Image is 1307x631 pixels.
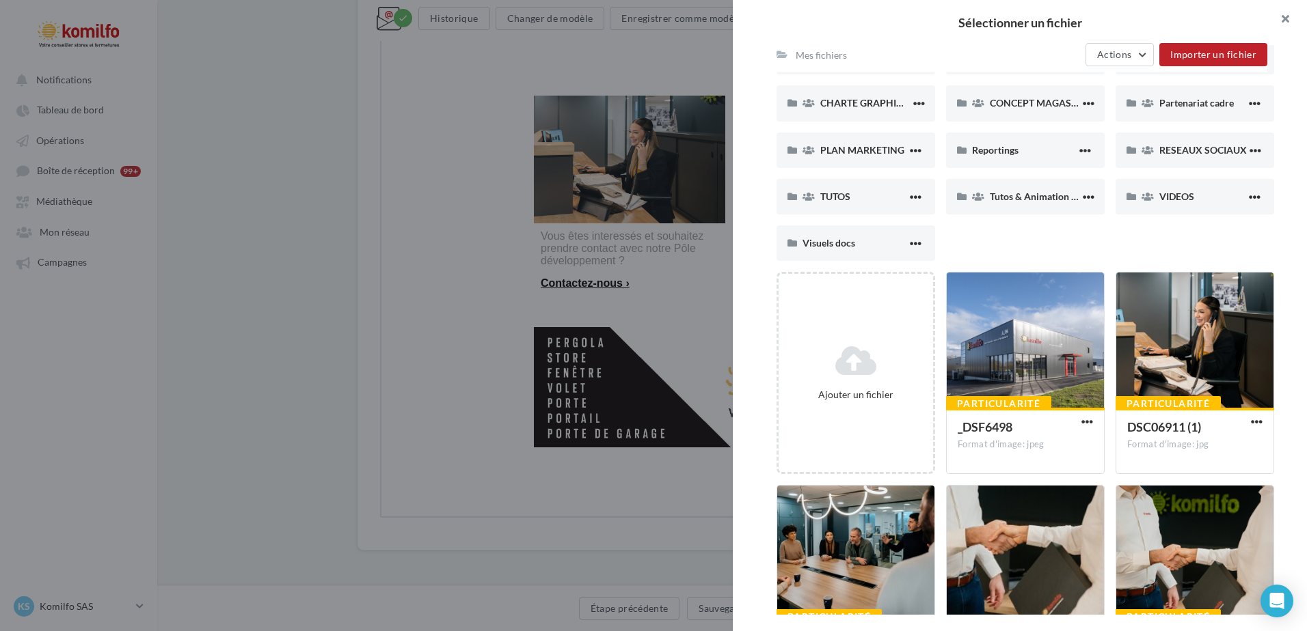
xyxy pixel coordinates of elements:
[820,144,904,156] span: PLAN MARKETING
[1170,48,1256,60] span: Importer un fichier
[215,417,251,427] strong: Komilfo
[358,565,497,587] strong: 100 magasins indépendants
[1159,191,1194,202] span: VIDEOS
[958,419,1012,434] span: _DSF6498
[796,48,847,61] div: Mes fichiers
[403,10,440,20] a: Cliquez-ici
[803,237,855,249] span: Visuels docs
[1116,396,1221,411] div: Particularité
[295,417,359,427] strong: indépendance
[153,544,258,555] span: Services différenciants
[1159,43,1267,66] button: Importer un fichier
[261,11,403,20] span: L'email ne s'affiche pas correctement ?
[358,474,543,529] span: Marketing, achats, communication, animation réseau — tout est mis en œuvre pour que vous puissiez...
[164,576,243,587] strong: [DOMAIN_NAME]
[820,97,916,109] span: CHARTE GRAPHIQUE
[946,396,1051,411] div: Particularité
[784,389,928,402] div: Ajouter un fichier
[156,417,545,438] span: Depuis 2002, valorise l’ de ses adhérents tout en leur offrant la puissance collective d’un résea...
[358,565,537,620] span: Rejoignez plus de répartis sur tout le territoire, pour bénéficier d'économie d'échelle, d'un mei...
[1116,609,1221,624] div: Particularité
[156,346,436,363] strong: Boostez votre croissance avec Komilfo
[1097,48,1131,60] span: Actions
[1159,144,1247,156] span: RESEAUX SOCIAUX
[403,11,440,20] u: Cliquez-ici
[1159,97,1234,109] span: Partenariat cadre
[358,544,431,555] span: Force collective
[153,565,317,609] span: En tant qu’adhérent, vous profiterez de le service de dépannage multi-marques de stores et fermet...
[1127,419,1201,434] span: DSC06911 (1)
[156,374,545,406] span: Vous êtes artisan dans le domaine des menuiseries, stores, fermetures ou pergolas ? Vous cherchez...
[1127,438,1263,451] div: Format d'image: jpg
[972,144,1019,156] span: Reportings
[958,438,1093,451] div: Format d'image: jpeg
[146,124,556,332] img: copie_09-10-2025_-_DSC06488_2.jpeg
[990,97,1081,109] span: CONCEPT MAGASIN
[153,453,286,464] span: Réseau humain et participatif
[990,191,1099,202] span: Tutos & Animation réseau
[265,42,436,110] img: Design_sans_titre_40.png
[777,609,882,624] div: Particularité
[1086,43,1154,66] button: Actions
[153,474,343,518] span: Vous intégrerez un réseau d’experts indépendants, avec une gouvernance coopérative qui implique l...
[1261,585,1293,617] div: Open Intercom Messenger
[820,191,850,202] span: TUTOS
[755,16,1285,29] h2: Sélectionner un fichier
[358,453,453,464] span: Soutien opérationnel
